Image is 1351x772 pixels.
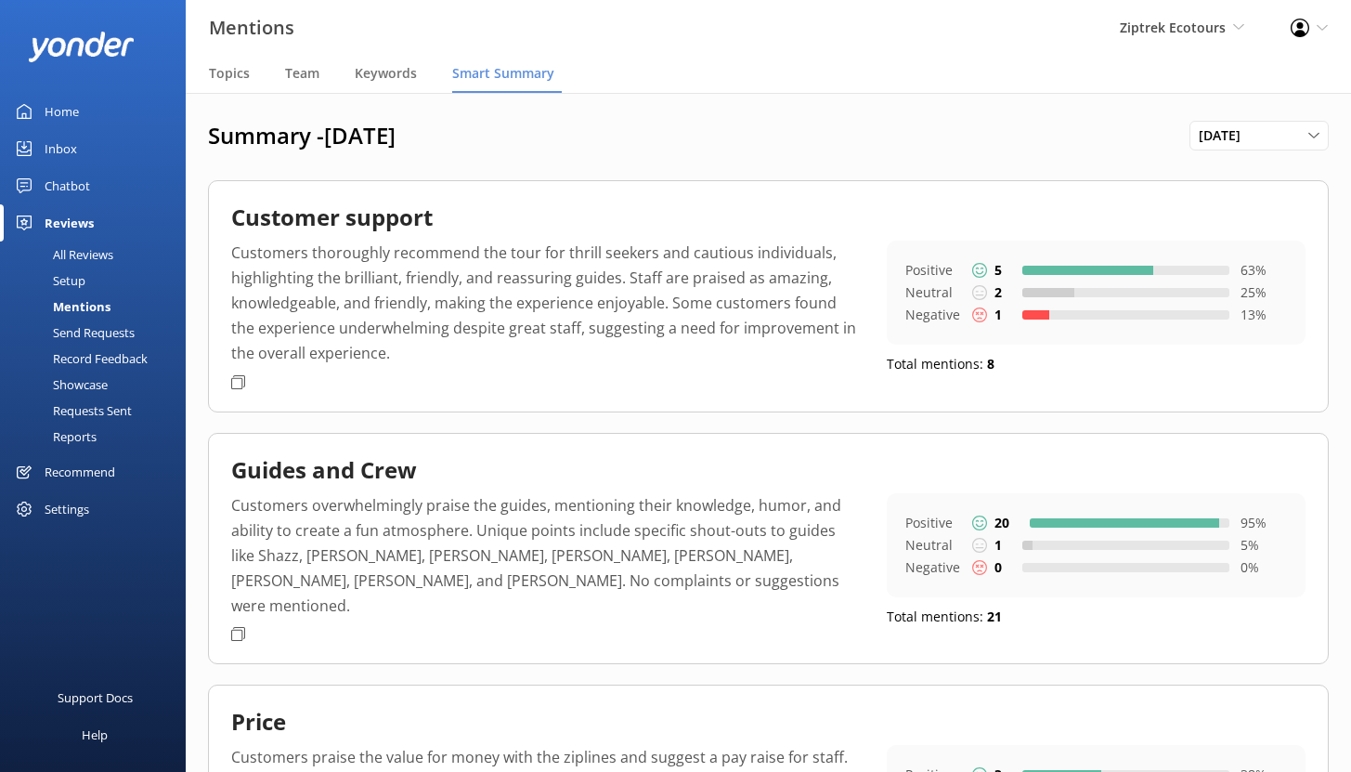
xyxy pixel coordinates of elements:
div: Reports [11,424,97,450]
div: Help [82,716,108,753]
div: Recommend [45,453,115,491]
span: Smart Summary [452,64,554,83]
h3: Mentions [209,13,294,43]
h1: Summary - [DATE] [208,122,1189,150]
p: 95 % [1241,513,1287,533]
span: [DATE] [1199,125,1252,146]
p: Neutral [905,281,961,304]
div: Setup [11,268,85,294]
p: 0 % [1241,557,1287,578]
p: 20 [994,513,1009,533]
p: 5 [994,260,1002,281]
div: Showcase [11,372,108,398]
div: Home [45,93,79,130]
img: yonder-white-logo.png [28,32,135,62]
p: 25 % [1241,282,1287,303]
p: Total mentions: [887,354,1306,374]
span: Topics [209,64,250,83]
b: 21 [987,608,1002,625]
p: 0 [994,557,1002,578]
div: Settings [45,491,89,528]
b: 8 [987,355,994,373]
a: Showcase [11,372,186,398]
p: Customers thoroughly recommend the tour for thrill seekers and cautious individuals, highlighting... [231,241,859,367]
p: Customers overwhelmingly praise the guides, mentioning their knowledge, humor, and ability to cre... [231,493,859,620]
div: Mentions [11,294,110,320]
div: Chatbot [45,167,90,204]
a: All Reviews [11,242,186,268]
p: Neutral [905,534,961,556]
div: Support Docs [58,679,133,716]
p: 1 [994,305,1002,325]
span: Team [285,64,319,83]
p: 63 % [1241,260,1287,281]
a: Record Feedback [11,346,186,372]
div: Reviews [45,204,94,242]
a: Mentions [11,294,186,320]
p: 5 % [1241,535,1287,556]
a: Setup [11,268,186,294]
span: Keywords [355,64,417,83]
span: Ziptrek Ecotours [1120,19,1226,36]
div: Inbox [45,130,77,167]
a: Send Requests [11,320,186,346]
h2: Customer support [231,203,433,231]
h2: Price [231,708,286,736]
p: Positive [905,512,961,534]
div: Record Feedback [11,346,148,372]
h2: Guides and Crew [231,456,417,484]
a: Reports [11,424,186,450]
p: Negative [905,556,961,579]
p: 13 % [1241,305,1287,325]
p: Positive [905,259,961,281]
p: Negative [905,304,961,326]
p: Total mentions: [887,607,1306,627]
p: 1 [994,535,1002,556]
div: Requests Sent [11,398,132,424]
p: 2 [994,282,1002,303]
a: Requests Sent [11,398,186,424]
div: All Reviews [11,242,113,268]
div: Send Requests [11,320,135,346]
